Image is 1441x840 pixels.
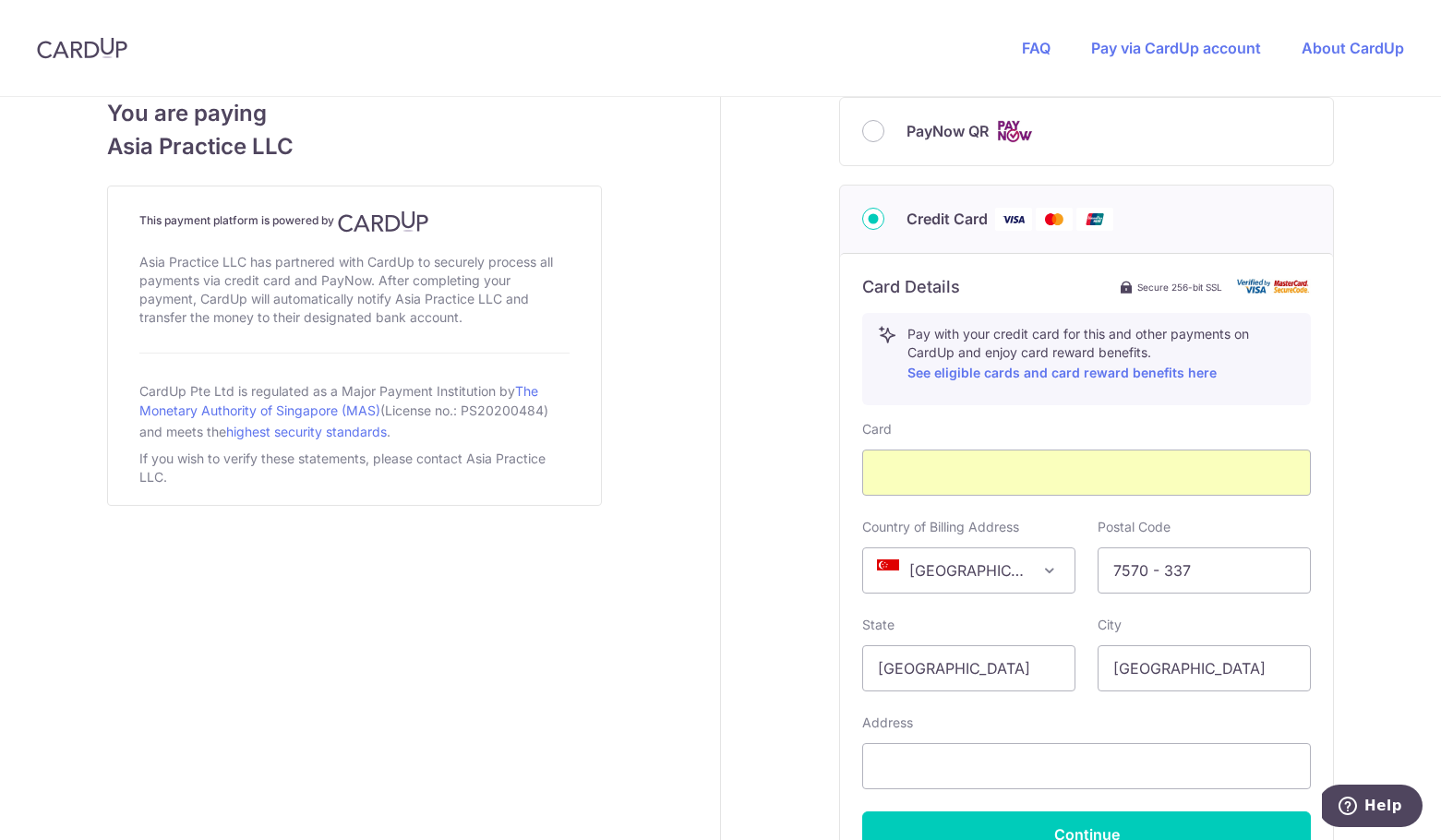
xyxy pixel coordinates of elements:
[1098,547,1311,594] input: Example 123456
[139,249,570,330] div: Asia Practice LLC has partnered with CardUp to securely process all payments via credit card and ...
[862,120,1311,143] div: PayNow QR Cards logo
[226,424,387,439] a: highest security standards
[1091,39,1261,57] a: Pay via CardUp account
[1098,616,1122,634] label: City
[37,37,127,59] img: CardUp
[862,420,892,438] label: Card
[907,120,989,142] span: PayNow QR
[1022,39,1051,57] a: FAQ
[1076,208,1113,231] img: Union Pay
[338,210,428,233] img: CardUp
[907,208,988,230] span: Credit Card
[139,210,570,233] h4: This payment platform is powered by
[1036,208,1073,231] img: Mastercard
[139,376,570,446] div: CardUp Pte Ltd is regulated as a Major Payment Institution by (License no.: PS20200484) and meets...
[1137,280,1222,294] span: Secure 256-bit SSL
[863,548,1075,593] span: Singapore
[862,276,960,298] h6: Card Details
[1302,39,1404,57] a: About CardUp
[878,462,1295,484] iframe: Secure card payment input frame
[1098,518,1171,536] label: Postal Code
[862,714,913,732] label: Address
[862,208,1311,231] div: Credit Card Visa Mastercard Union Pay
[907,325,1295,384] p: Pay with your credit card for this and other payments on CardUp and enjoy card reward benefits.
[107,97,602,130] span: You are paying
[995,208,1032,231] img: Visa
[907,365,1217,380] a: See eligible cards and card reward benefits here
[107,130,602,163] span: Asia Practice LLC
[996,120,1033,143] img: Cards logo
[1322,785,1423,831] iframe: Opens a widget where you can find more information
[139,446,570,490] div: If you wish to verify these statements, please contact Asia Practice LLC.
[862,518,1019,536] label: Country of Billing Address
[1237,279,1311,294] img: card secure
[862,547,1075,594] span: Singapore
[862,616,895,634] label: State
